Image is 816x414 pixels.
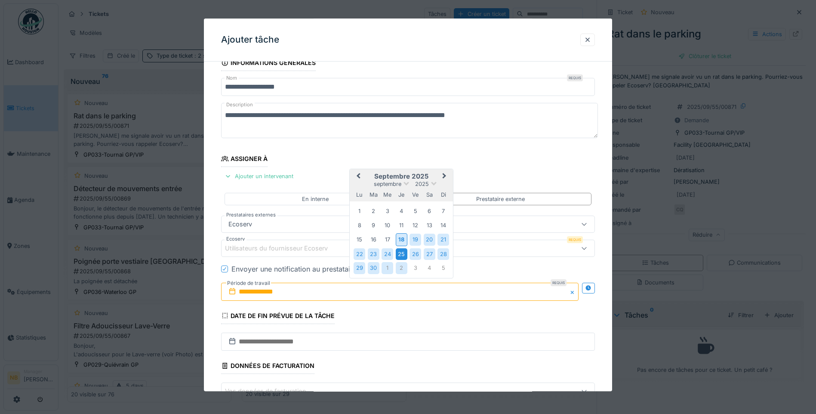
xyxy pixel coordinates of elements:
[225,74,239,82] label: Nom
[225,244,340,253] div: Utilisateurs du fournisseur Ecoserv
[396,248,407,260] div: Choose jeudi 25 septembre 2025
[424,234,435,246] div: Choose samedi 20 septembre 2025
[437,263,449,274] div: Choose dimanche 5 octobre 2025
[225,235,246,243] label: Ecoserv
[437,234,449,246] div: Choose dimanche 21 septembre 2025
[350,173,453,180] h2: septembre 2025
[221,56,316,71] div: Informations générales
[410,206,421,217] div: Choose vendredi 5 septembre 2025
[382,234,393,246] div: Choose mercredi 17 septembre 2025
[437,189,449,201] div: dimanche
[368,263,379,274] div: Choose mardi 30 septembre 2025
[424,263,435,274] div: Choose samedi 4 octobre 2025
[415,181,429,187] span: 2025
[382,206,393,217] div: Choose mercredi 3 septembre 2025
[396,263,407,274] div: Choose jeudi 2 octobre 2025
[225,211,277,219] label: Prestataires externes
[438,170,452,184] button: Next Month
[437,219,449,231] div: Choose dimanche 14 septembre 2025
[410,248,421,260] div: Choose vendredi 26 septembre 2025
[302,195,329,203] div: En interne
[424,219,435,231] div: Choose samedi 13 septembre 2025
[410,234,421,246] div: Choose vendredi 19 septembre 2025
[354,189,365,201] div: lundi
[396,189,407,201] div: jeudi
[221,309,335,324] div: Date de fin prévue de la tâche
[551,279,567,286] div: Requis
[424,248,435,260] div: Choose samedi 27 septembre 2025
[353,204,450,275] div: Month septembre, 2025
[569,283,579,301] button: Close
[368,206,379,217] div: Choose mardi 2 septembre 2025
[396,234,407,246] div: Choose jeudi 18 septembre 2025
[354,248,365,260] div: Choose lundi 22 septembre 2025
[368,234,379,246] div: Choose mardi 16 septembre 2025
[410,263,421,274] div: Choose vendredi 3 octobre 2025
[567,74,583,81] div: Requis
[410,219,421,231] div: Choose vendredi 12 septembre 2025
[221,171,297,182] div: Ajouter un intervenant
[221,359,314,374] div: Données de facturation
[437,248,449,260] div: Choose dimanche 28 septembre 2025
[354,206,365,217] div: Choose lundi 1 septembre 2025
[354,263,365,274] div: Choose lundi 29 septembre 2025
[424,206,435,217] div: Choose samedi 6 septembre 2025
[368,189,379,201] div: mardi
[374,181,401,187] span: septembre
[368,219,379,231] div: Choose mardi 9 septembre 2025
[567,236,583,243] div: Requis
[225,386,318,396] div: Vos données de facturation
[382,219,393,231] div: Choose mercredi 10 septembre 2025
[396,219,407,231] div: Choose jeudi 11 septembre 2025
[382,248,393,260] div: Choose mercredi 24 septembre 2025
[226,278,271,288] label: Période de travail
[354,234,365,246] div: Choose lundi 15 septembre 2025
[437,206,449,217] div: Choose dimanche 7 septembre 2025
[225,99,255,110] label: Description
[221,153,268,167] div: Assigner à
[231,264,396,274] div: Envoyer une notification au prestataire de services
[354,219,365,231] div: Choose lundi 8 septembre 2025
[221,34,279,45] h3: Ajouter tâche
[476,195,525,203] div: Prestataire externe
[351,170,364,184] button: Previous Month
[225,219,256,229] div: Ecoserv
[424,189,435,201] div: samedi
[410,189,421,201] div: vendredi
[396,206,407,217] div: Choose jeudi 4 septembre 2025
[382,263,393,274] div: Choose mercredi 1 octobre 2025
[382,189,393,201] div: mercredi
[368,248,379,260] div: Choose mardi 23 septembre 2025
